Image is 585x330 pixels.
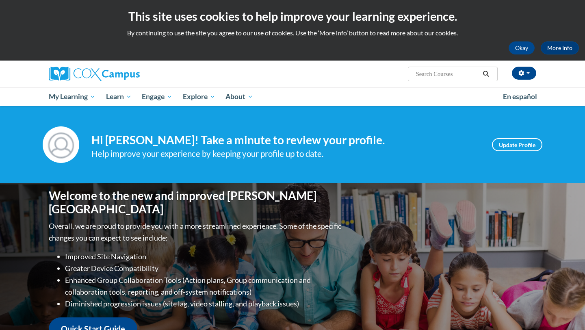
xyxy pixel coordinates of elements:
[142,92,172,102] span: Engage
[225,92,253,102] span: About
[541,41,579,54] a: More Info
[136,87,178,106] a: Engage
[178,87,221,106] a: Explore
[49,67,140,81] img: Cox Campus
[6,8,579,24] h2: This site uses cookies to help improve your learning experience.
[49,92,95,102] span: My Learning
[65,274,343,298] li: Enhanced Group Collaboration Tools (Action plans, Group communication and collaboration tools, re...
[65,251,343,263] li: Improved Site Navigation
[480,69,492,79] button: Search
[106,92,132,102] span: Learn
[483,71,490,77] i: 
[6,28,579,37] p: By continuing to use the site you agree to our use of cookies. Use the ‘More info’ button to read...
[101,87,137,106] a: Learn
[512,67,536,80] button: Account Settings
[91,147,480,161] div: Help improve your experience by keeping your profile up to date.
[509,41,535,54] button: Okay
[43,87,101,106] a: My Learning
[415,69,480,79] input: Search Courses
[49,67,203,81] a: Cox Campus
[183,92,215,102] span: Explore
[503,92,537,101] span: En español
[37,87,548,106] div: Main menu
[492,138,542,151] a: Update Profile
[43,126,79,163] img: Profile Image
[49,189,343,216] h1: Welcome to the new and improved [PERSON_NAME][GEOGRAPHIC_DATA]
[65,263,343,274] li: Greater Device Compatibility
[65,298,343,310] li: Diminished progression issues (site lag, video stalling, and playback issues)
[91,133,480,147] h4: Hi [PERSON_NAME]! Take a minute to review your profile.
[221,87,259,106] a: About
[498,88,542,105] a: En español
[49,220,343,244] p: Overall, we are proud to provide you with a more streamlined experience. Some of the specific cha...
